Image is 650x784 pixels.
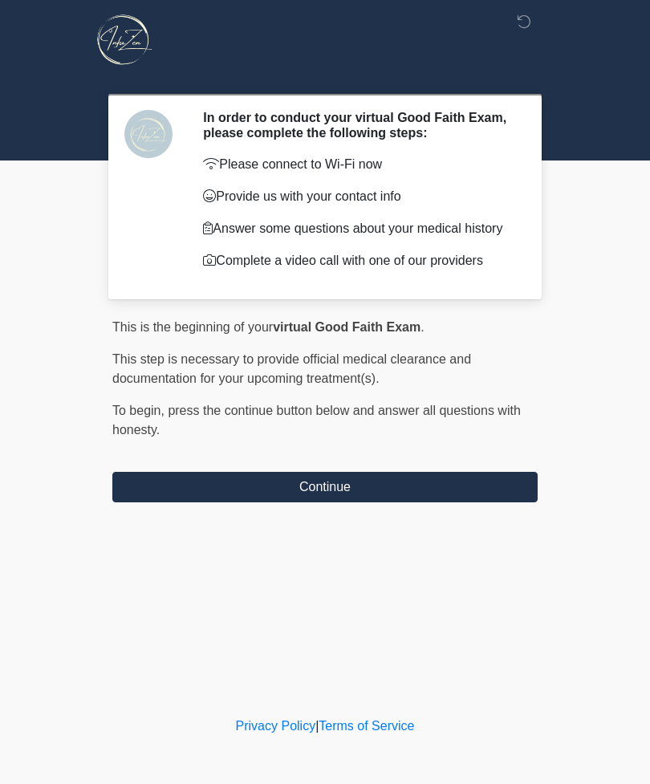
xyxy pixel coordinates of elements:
span: press the continue button below and answer all questions with honesty. [112,404,521,437]
h2: In order to conduct your virtual Good Faith Exam, please complete the following steps: [203,110,514,140]
img: InfuZen Health Logo [96,12,152,67]
img: Agent Avatar [124,110,173,158]
p: Provide us with your contact info [203,187,514,206]
span: This is the beginning of your [112,320,273,334]
span: This step is necessary to provide official medical clearance and documentation for your upcoming ... [112,352,471,385]
span: To begin, [112,404,168,417]
span: . [420,320,424,334]
p: Please connect to Wi-Fi now [203,155,514,174]
p: Complete a video call with one of our providers [203,251,514,270]
button: Continue [112,472,538,502]
strong: virtual Good Faith Exam [273,320,420,334]
a: Privacy Policy [236,719,316,733]
a: | [315,719,319,733]
a: Terms of Service [319,719,414,733]
p: Answer some questions about your medical history [203,219,514,238]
